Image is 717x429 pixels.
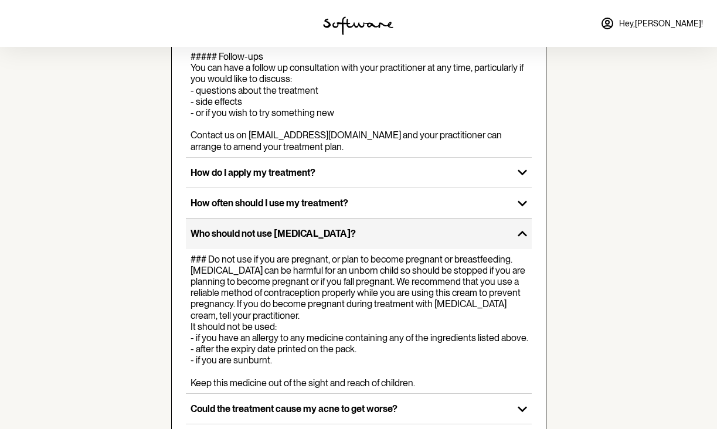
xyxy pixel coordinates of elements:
[191,198,508,209] p: How often should I use my treatment?
[191,167,508,178] p: How do I apply my treatment?
[186,158,532,188] button: How do I apply my treatment?
[323,16,393,35] img: software logo
[191,228,508,239] p: Who should not use [MEDICAL_DATA]?
[186,219,532,248] button: Who should not use [MEDICAL_DATA]?
[191,254,532,389] div: ### Do not use if you are pregnant, or plan to become pregnant or breastfeeding. [MEDICAL_DATA] c...
[186,188,532,218] button: How often should I use my treatment?
[619,19,703,29] span: Hey, [PERSON_NAME] !
[186,394,532,424] button: Could the treatment cause my acne to get worse?
[186,249,532,393] div: Who should not use [MEDICAL_DATA]?
[191,403,508,414] p: Could the treatment cause my acne to get worse?
[593,9,710,38] a: Hey,[PERSON_NAME]!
